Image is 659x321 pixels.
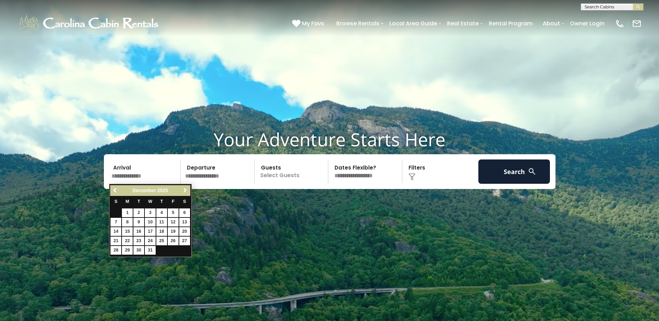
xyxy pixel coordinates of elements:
[183,199,186,204] span: Saturday
[179,237,190,245] a: 27
[333,17,383,30] a: Browse Rentals
[133,218,144,227] a: 9
[110,218,121,227] a: 7
[125,199,129,204] span: Monday
[133,227,144,236] a: 16
[302,19,324,28] span: My Favs
[138,199,140,204] span: Tuesday
[5,129,654,150] h1: Your Adventure Starts Here
[168,237,179,245] a: 26
[632,19,642,28] img: mail-regular-white.png
[145,208,156,217] a: 3
[115,199,117,204] span: Sunday
[528,167,536,176] img: search-regular-white.png
[133,237,144,245] a: 23
[168,218,179,227] a: 12
[145,246,156,255] a: 31
[110,246,121,255] a: 28
[156,237,167,245] a: 25
[122,208,133,217] a: 1
[160,199,163,204] span: Thursday
[133,208,144,217] a: 2
[168,227,179,236] a: 19
[179,208,190,217] a: 6
[292,19,326,28] a: My Favs
[182,188,188,193] span: Next
[111,186,120,195] a: Previous
[485,17,536,30] a: Rental Program
[145,237,156,245] a: 24
[122,246,133,255] a: 29
[181,186,190,195] a: Next
[145,218,156,227] a: 10
[156,227,167,236] a: 18
[122,237,133,245] a: 22
[386,17,440,30] a: Local Area Guide
[257,159,328,184] p: Select Guests
[122,218,133,227] a: 8
[122,227,133,236] a: 15
[110,237,121,245] a: 21
[132,188,156,193] span: December
[17,13,162,34] img: White-1-1-2.png
[110,227,121,236] a: 14
[179,218,190,227] a: 13
[567,17,608,30] a: Owner Login
[615,19,625,28] img: phone-regular-white.png
[156,218,167,227] a: 11
[444,17,482,30] a: Real Estate
[539,17,563,30] a: About
[148,199,153,204] span: Wednesday
[145,227,156,236] a: 17
[168,208,179,217] a: 5
[133,246,144,255] a: 30
[179,227,190,236] a: 20
[157,188,168,193] span: 2025
[172,199,174,204] span: Friday
[409,173,415,180] img: filter--v1.png
[113,188,118,193] span: Previous
[478,159,550,184] button: Search
[156,208,167,217] a: 4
